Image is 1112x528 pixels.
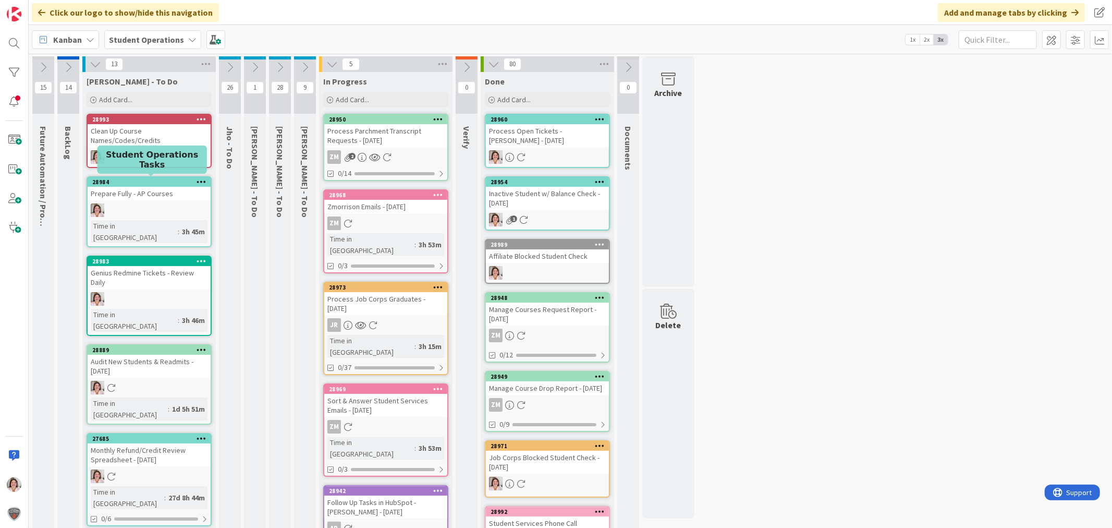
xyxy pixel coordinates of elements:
[486,124,609,147] div: Process Open Tickets - [PERSON_NAME] - [DATE]
[327,150,341,164] div: ZM
[250,126,260,218] span: Zaida - To Do
[179,226,207,237] div: 3h 45m
[349,153,356,160] span: 2
[486,441,609,474] div: 28971Job Corps Blocked Student Check - [DATE]
[491,442,609,450] div: 28971
[489,477,503,490] img: EW
[486,115,609,147] div: 28960Process Open Tickets - [PERSON_NAME] - [DATE]
[324,486,447,519] div: 28942Follow Up Tasks in HubSpot - [PERSON_NAME] - [DATE]
[91,470,104,483] img: EW
[88,177,211,187] div: 28984
[486,372,609,395] div: 28949Manage Course Drop Report - [DATE]
[324,217,447,230] div: ZM
[491,116,609,123] div: 28960
[88,203,211,217] div: EW
[623,126,633,170] span: Documents
[275,126,285,218] span: Eric - To Do
[338,168,351,179] span: 0/14
[221,81,239,94] span: 26
[906,34,920,45] span: 1x
[246,81,264,94] span: 1
[225,126,235,169] span: Jho - To Do
[486,293,609,326] div: 28948Manage Courses Request Report - [DATE]
[324,385,447,417] div: 28969Sort & Answer Student Services Emails - [DATE]
[489,398,503,412] div: ZM
[327,233,414,256] div: Time in [GEOGRAPHIC_DATA]
[486,329,609,342] div: ZM
[327,217,341,230] div: ZM
[324,200,447,213] div: Zmorrison Emails - [DATE]
[59,81,77,94] span: 14
[329,116,447,123] div: 28950
[38,126,48,268] span: Future Automation / Process Building
[88,381,211,394] div: EW
[88,292,211,306] div: EW
[461,126,472,149] span: Verify
[338,362,351,373] span: 0/37
[414,239,416,250] span: :
[91,486,164,509] div: Time in [GEOGRAPHIC_DATA]
[489,329,503,342] div: ZM
[327,437,414,460] div: Time in [GEOGRAPHIC_DATA]
[88,257,211,266] div: 28983
[88,266,211,289] div: Genius Redmine Tickets - Review Daily
[510,215,517,222] span: 1
[486,372,609,381] div: 28949
[91,220,178,243] div: Time in [GEOGRAPHIC_DATA]
[296,81,314,94] span: 9
[486,115,609,124] div: 28960
[271,81,289,94] span: 28
[491,294,609,302] div: 28948
[499,350,513,361] span: 0/12
[88,345,211,355] div: 28889
[168,403,169,415] span: :
[486,398,609,412] div: ZM
[91,381,104,394] img: EW
[164,492,166,503] span: :
[88,443,211,466] div: Monthly Refund/Credit Review Spreadsheet - [DATE]
[91,309,178,332] div: Time in [GEOGRAPHIC_DATA]
[178,226,179,237] span: :
[88,187,211,200] div: Prepare Fully - AP Courses
[329,284,447,291] div: 28973
[88,345,211,378] div: 28889Audit New Students & Readmits - [DATE]
[491,373,609,380] div: 28949
[324,115,447,147] div: 28950Process Parchment Transcript Requests - [DATE]
[497,95,531,104] span: Add Card...
[486,451,609,474] div: Job Corps Blocked Student Check - [DATE]
[486,381,609,395] div: Manage Course Drop Report - [DATE]
[53,33,82,46] span: Kanban
[88,115,211,147] div: 28993Clean Up Course Names/Codes/Credits
[92,258,211,265] div: 28983
[324,318,447,332] div: JR
[324,283,447,315] div: 28973Process Job Corps Graduates - [DATE]
[7,477,21,492] img: EW
[105,58,123,70] span: 13
[486,240,609,249] div: 28989
[22,2,47,14] span: Support
[63,126,74,160] span: BackLog
[458,81,475,94] span: 0
[499,419,509,430] span: 0/9
[338,464,348,475] span: 0/3
[324,292,447,315] div: Process Job Corps Graduates - [DATE]
[486,249,609,263] div: Affiliate Blocked Student Check
[91,398,168,421] div: Time in [GEOGRAPHIC_DATA]
[327,318,341,332] div: JR
[486,507,609,517] div: 28992
[327,335,414,358] div: Time in [GEOGRAPHIC_DATA]
[324,385,447,394] div: 28969
[324,394,447,417] div: Sort & Answer Student Services Emails - [DATE]
[99,95,132,104] span: Add Card...
[329,191,447,199] div: 28968
[92,116,211,123] div: 28993
[324,190,447,213] div: 28968Zmorrison Emails - [DATE]
[486,266,609,280] div: EW
[491,241,609,248] div: 28989
[88,355,211,378] div: Audit New Students & Readmits - [DATE]
[327,420,341,434] div: ZM
[414,341,416,352] span: :
[324,190,447,200] div: 28968
[486,293,609,303] div: 28948
[91,150,104,164] img: EW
